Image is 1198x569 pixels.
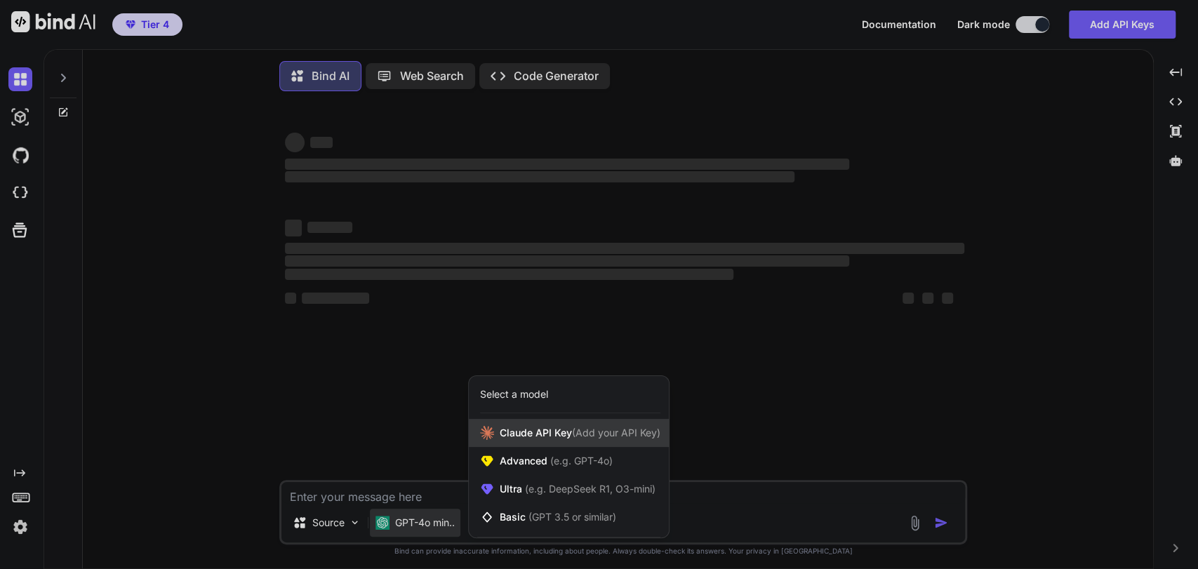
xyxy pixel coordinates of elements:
span: (e.g. DeepSeek R1, O3-mini) [522,483,655,495]
span: Basic [500,510,616,524]
span: (GPT 3.5 or similar) [528,511,616,523]
span: Ultra [500,482,655,496]
span: Claude API Key [500,426,660,440]
span: (Add your API Key) [572,427,660,439]
div: Select a model [480,387,548,401]
span: Advanced [500,454,613,468]
span: (e.g. GPT-4o) [547,455,613,467]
